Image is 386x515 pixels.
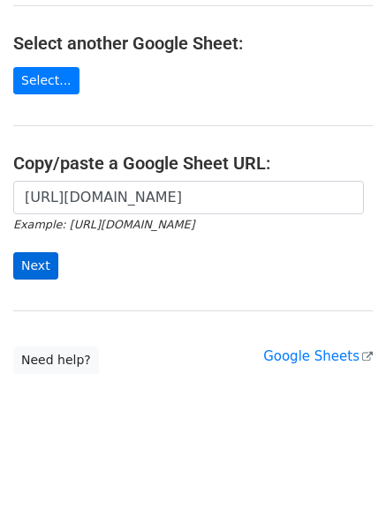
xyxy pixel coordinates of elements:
[13,33,373,54] h4: Select another Google Sheet:
[13,181,364,214] input: Paste your Google Sheet URL here
[13,347,99,374] a: Need help?
[13,67,79,94] a: Select...
[13,153,373,174] h4: Copy/paste a Google Sheet URL:
[263,348,373,364] a: Google Sheets
[13,218,194,231] small: Example: [URL][DOMAIN_NAME]
[13,252,58,280] input: Next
